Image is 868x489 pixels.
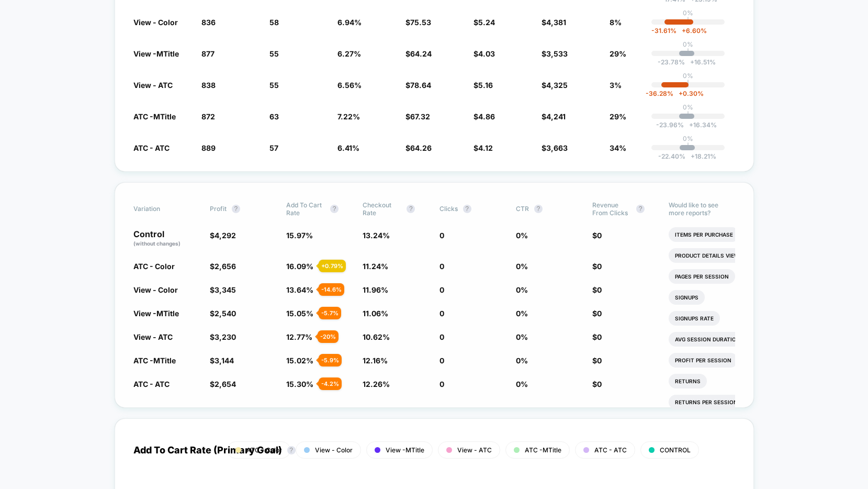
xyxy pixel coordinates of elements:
[439,356,444,365] span: 0
[363,356,388,365] span: 12.16 %
[687,48,689,56] p: |
[286,231,313,240] span: 15.97 %
[439,231,444,240] span: 0
[516,356,528,365] span: 0 %
[669,395,744,409] li: Returns Per Session
[516,380,528,388] span: 0 %
[133,112,176,121] span: ATC -MTitle
[363,231,390,240] span: 13.24 %
[610,143,626,152] span: 34%
[542,112,566,121] span: $
[337,143,359,152] span: 6.41 %
[478,49,495,58] span: 4.03
[319,283,344,296] div: - 14.6 %
[516,285,528,294] span: 0 %
[407,205,415,213] button: ?
[516,309,528,318] span: 0 %
[410,18,431,27] span: 75.53
[405,81,431,90] span: $
[636,205,645,213] button: ?
[269,143,278,152] span: 57
[201,18,216,27] span: 836
[457,446,492,454] span: View - ATC
[542,143,568,152] span: $
[286,309,313,318] span: 15.05 %
[669,332,747,347] li: Avg Session Duration
[439,262,444,271] span: 0
[286,262,313,271] span: 16.09 %
[133,309,179,318] span: View -MTitle
[683,9,693,17] p: 0%
[463,205,471,213] button: ?
[133,240,181,247] span: (without changes)
[215,332,236,341] span: 3,230
[133,49,179,58] span: View -MTitle
[689,121,693,129] span: +
[669,311,720,326] li: Signups Rate
[210,205,227,213] span: Profit
[592,285,602,294] span: $
[210,262,236,271] span: $
[683,40,693,48] p: 0%
[337,18,362,27] span: 6.94 %
[546,49,568,58] span: 3,533
[439,309,444,318] span: 0
[685,58,716,66] span: 16.51 %
[410,81,431,90] span: 78.64
[215,231,236,240] span: 4,292
[201,143,216,152] span: 889
[597,309,602,318] span: 0
[410,112,430,121] span: 67.32
[478,112,495,121] span: 4.86
[215,356,234,365] span: 3,144
[610,112,626,121] span: 29%
[215,285,236,294] span: 3,345
[287,446,296,454] button: ?
[669,374,707,388] li: Returns
[516,231,528,240] span: 0 %
[215,309,236,318] span: 2,540
[679,90,683,97] span: +
[683,72,693,80] p: 0%
[363,201,401,217] span: Checkout Rate
[405,18,431,27] span: $
[658,58,685,66] span: -23.78 %
[133,143,170,152] span: ATC - ATC
[669,227,739,242] li: Items Per Purchase
[646,90,673,97] span: -36.28 %
[363,309,388,318] span: 11.06 %
[286,356,313,365] span: 15.02 %
[525,446,561,454] span: ATC -MTitle
[269,112,279,121] span: 63
[597,356,602,365] span: 0
[318,330,339,343] div: - 20 %
[363,262,388,271] span: 11.24 %
[516,205,529,213] span: CTR
[669,269,735,284] li: Pages Per Session
[542,49,568,58] span: $
[210,309,236,318] span: $
[660,446,691,454] span: CONTROL
[687,80,689,87] p: |
[210,380,236,388] span: $
[592,380,602,388] span: $
[210,285,236,294] span: $
[683,135,693,142] p: 0%
[687,111,689,119] p: |
[597,285,602,294] span: 0
[201,49,215,58] span: 877
[677,27,707,35] span: 6.60 %
[363,285,388,294] span: 11.96 %
[439,205,458,213] span: Clicks
[478,143,493,152] span: 4.12
[592,262,602,271] span: $
[319,377,342,390] div: - 4.2 %
[669,353,738,368] li: Profit Per Session
[669,248,764,263] li: Product Details Views Rate
[133,262,175,271] span: ATC - Color
[269,81,279,90] span: 55
[133,18,178,27] span: View - Color
[439,380,444,388] span: 0
[133,356,176,365] span: ATC -MTitle
[269,18,279,27] span: 58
